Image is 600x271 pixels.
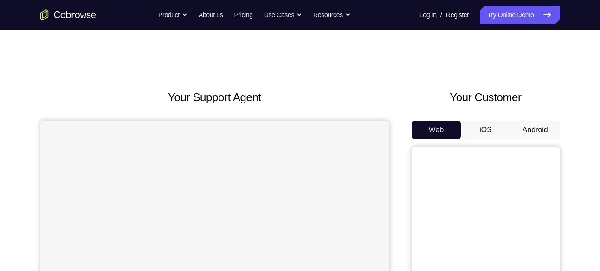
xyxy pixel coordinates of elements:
[480,6,560,24] a: Try Online Demo
[234,6,252,24] a: Pricing
[313,6,351,24] button: Resources
[412,121,461,139] button: Web
[446,6,469,24] a: Register
[510,121,560,139] button: Android
[412,89,560,106] h2: Your Customer
[440,9,442,20] span: /
[158,6,187,24] button: Product
[419,6,437,24] a: Log In
[461,121,510,139] button: iOS
[199,6,223,24] a: About us
[264,6,302,24] button: Use Cases
[40,89,389,106] h2: Your Support Agent
[40,9,96,20] a: Go to the home page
